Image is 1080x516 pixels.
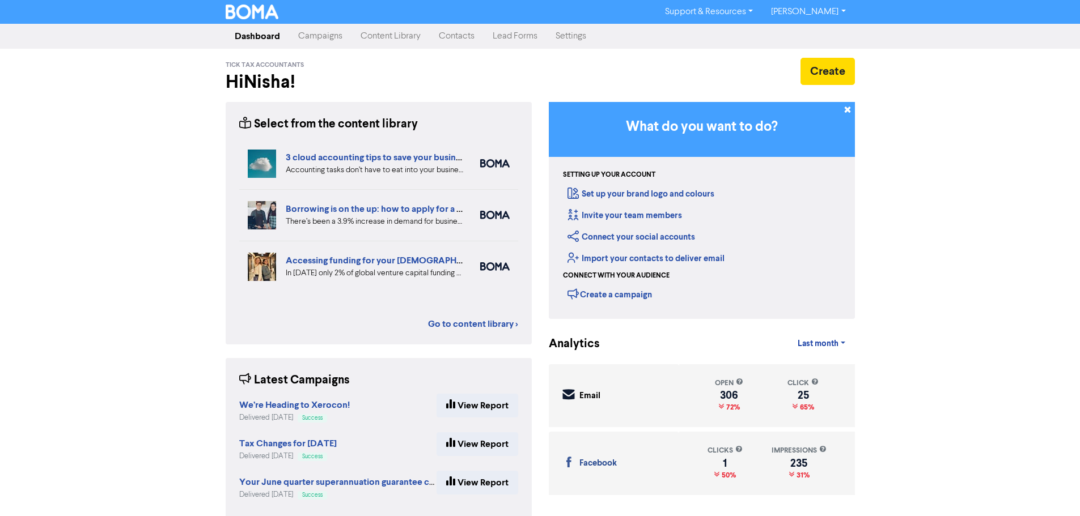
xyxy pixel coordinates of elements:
div: Accounting tasks don’t have to eat into your business time. With the right cloud accounting softw... [286,164,463,176]
span: Success [302,415,323,421]
a: Borrowing is on the up: how to apply for a business loan [286,203,511,215]
div: Connect with your audience [563,271,670,281]
a: Tax Changes for [DATE] [239,440,337,449]
a: Dashboard [226,25,289,48]
a: [PERSON_NAME] [762,3,854,21]
img: BOMA Logo [226,5,279,19]
strong: Tax Changes for [DATE] [239,438,337,449]
img: boma [480,262,510,271]
a: Invite your team members [567,210,682,221]
a: 3 cloud accounting tips to save your business time and money [286,152,535,163]
div: Analytics [549,335,586,353]
a: Set up your brand logo and colours [567,189,714,199]
a: Accessing funding for your [DEMOGRAPHIC_DATA]-led businesses [286,255,562,266]
div: open [715,378,743,389]
div: Select from the content library [239,116,418,133]
span: 65% [798,403,814,412]
a: We’re Heading to Xerocon! [239,401,350,410]
div: 1 [708,459,743,468]
div: 306 [715,391,743,400]
div: Getting Started in BOMA [549,102,855,319]
span: Tick Tax Accountants [226,61,304,69]
span: 31% [794,471,810,480]
a: View Report [437,471,518,494]
h3: What do you want to do? [566,119,838,135]
span: 72% [724,403,740,412]
a: Lead Forms [484,25,547,48]
strong: Your June quarter superannuation guarantee contribution is due soon (Duplicated) [239,476,577,488]
div: 25 [787,391,819,400]
strong: We’re Heading to Xerocon! [239,399,350,411]
button: Create [801,58,855,85]
span: Success [302,492,323,498]
a: Content Library [351,25,430,48]
div: Latest Campaigns [239,372,350,389]
a: Settings [547,25,595,48]
a: Your June quarter superannuation guarantee contribution is due soon (Duplicated) [239,478,577,487]
div: Delivered [DATE] [239,412,350,423]
div: Setting up your account [563,170,655,180]
a: Contacts [430,25,484,48]
a: Support & Resources [656,3,762,21]
div: Email [579,390,600,403]
span: Success [302,454,323,459]
a: Connect your social accounts [567,232,695,242]
div: click [787,378,819,389]
a: View Report [437,432,518,456]
div: 235 [772,459,827,468]
a: Last month [789,332,854,355]
div: Facebook [579,457,617,470]
div: clicks [708,445,743,456]
img: boma [480,211,510,219]
span: 50% [719,471,736,480]
img: boma_accounting [480,159,510,168]
div: Create a campaign [567,285,652,302]
a: Campaigns [289,25,351,48]
a: Go to content library > [428,317,518,331]
div: There’s been a 3.9% increase in demand for business loans from Aussie businesses. Find out the be... [286,216,463,228]
iframe: Chat Widget [1023,462,1080,516]
div: Delivered [DATE] [239,489,437,500]
a: Import your contacts to deliver email [567,253,725,264]
div: impressions [772,445,827,456]
div: In 2024 only 2% of global venture capital funding went to female-only founding teams. We highligh... [286,267,463,279]
span: Last month [798,339,838,349]
h2: Hi Nisha ! [226,71,532,93]
a: View Report [437,394,518,417]
div: Delivered [DATE] [239,451,337,462]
